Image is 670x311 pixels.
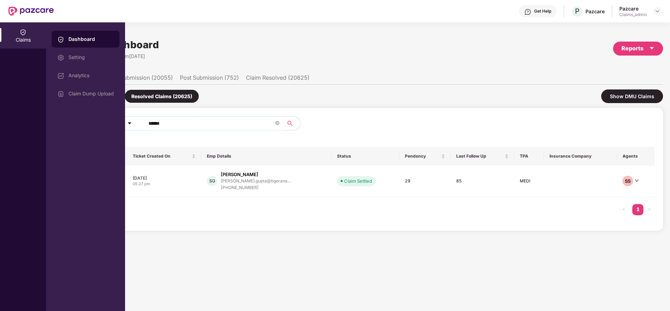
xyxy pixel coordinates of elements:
img: svg+xml;base64,PHN2ZyBpZD0iSGVscC0zMngzMiIgeG1sbnM9Imh0dHA6Ly93d3cudzMub3JnLzIwMDAvc3ZnIiB3aWR0aD... [524,8,531,15]
th: Ticket Created On [127,147,201,166]
li: Post Submission (752) [180,74,239,84]
td: MEDI [514,166,544,197]
li: Next Page [643,204,655,215]
span: close-circle [275,121,279,125]
span: Pendency [405,153,440,159]
img: svg+xml;base64,PHN2ZyBpZD0iRGFzaGJvYXJkIiB4bWxucz0iaHR0cDovL3d3dy53My5vcmcvMjAwMC9zdmciIHdpZHRoPS... [57,72,64,79]
td: 29 [399,166,451,197]
img: svg+xml;base64,PHN2ZyBpZD0iQ2xhaW0iIHhtbG5zPSJodHRwOi8vd3d3LnczLm9yZy8yMDAwL3N2ZyIgd2lkdGg9IjIwIi... [57,36,64,43]
img: svg+xml;base64,PHN2ZyBpZD0iQ2xhaW0iIHhtbG5zPSJodHRwOi8vd3d3LnczLm9yZy8yMDAwL3N2ZyIgd2lkdGg9IjIwIi... [20,29,27,36]
td: 85 [451,166,514,197]
div: Pazcare [619,5,647,12]
img: svg+xml;base64,PHN2ZyBpZD0iU2V0dGluZy0yMHgyMCIgeG1sbnM9Imh0dHA6Ly93d3cudzMub3JnLzIwMDAvc3ZnIiB3aW... [57,54,64,61]
div: [PHONE_NUMBER] [221,185,291,191]
span: caret-down [649,45,655,51]
div: [PERSON_NAME] [221,171,258,178]
div: Get Help [534,8,551,14]
div: Claim Settled [344,178,372,185]
img: svg+xml;base64,PHN2ZyBpZD0iRHJvcGRvd24tMzJ4MzIiIHhtbG5zPSJodHRwOi8vd3d3LnczLm9yZy8yMDAwL3N2ZyIgd2... [655,8,660,14]
li: Pre Submission (20055) [110,74,173,84]
th: Last Follow Up [451,147,514,166]
img: svg+xml;base64,PHN2ZyBpZD0iVXBsb2FkX0xvZ3MiIGRhdGEtbmFtZT0iVXBsb2FkIExvZ3MiIHhtbG5zPSJodHRwOi8vd3... [57,91,64,97]
div: [PERSON_NAME].gupta@tigerana... [221,179,291,183]
span: down [635,179,639,183]
span: left [622,207,626,211]
div: SS [622,176,633,186]
div: Pazcare [585,8,605,15]
th: Emp Details [201,147,332,166]
div: 05:27 pm [133,181,196,187]
div: [DATE] [133,175,196,181]
button: right [643,204,655,215]
div: Dashboard [68,36,114,43]
a: 1 [632,204,643,215]
li: 1 [632,204,643,215]
th: Status [332,147,400,166]
div: Claim Dump Upload [68,91,114,96]
button: left [618,204,629,215]
th: Pendency [399,147,451,166]
div: SG [207,176,217,186]
div: Show DMU Claims [601,89,663,103]
li: Claim Resolved (20625) [246,74,309,84]
img: New Pazcare Logo [8,7,54,16]
li: Previous Page [618,204,629,215]
div: Reports [621,44,655,53]
span: Last Follow Up [456,153,503,159]
div: Analytics [68,73,114,78]
span: caret-down [127,121,132,126]
span: close-circle [275,120,279,127]
th: Insurance Company [544,147,617,166]
th: Agents [617,147,655,166]
div: Setting [68,55,114,60]
div: Resolved Claims (20625) [125,90,199,103]
span: right [647,207,651,211]
span: P [575,7,580,15]
span: Ticket Created On [133,153,190,159]
button: search [283,116,300,130]
th: TPA [514,147,544,166]
span: search [283,121,297,126]
div: Claims_admin [619,12,647,17]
